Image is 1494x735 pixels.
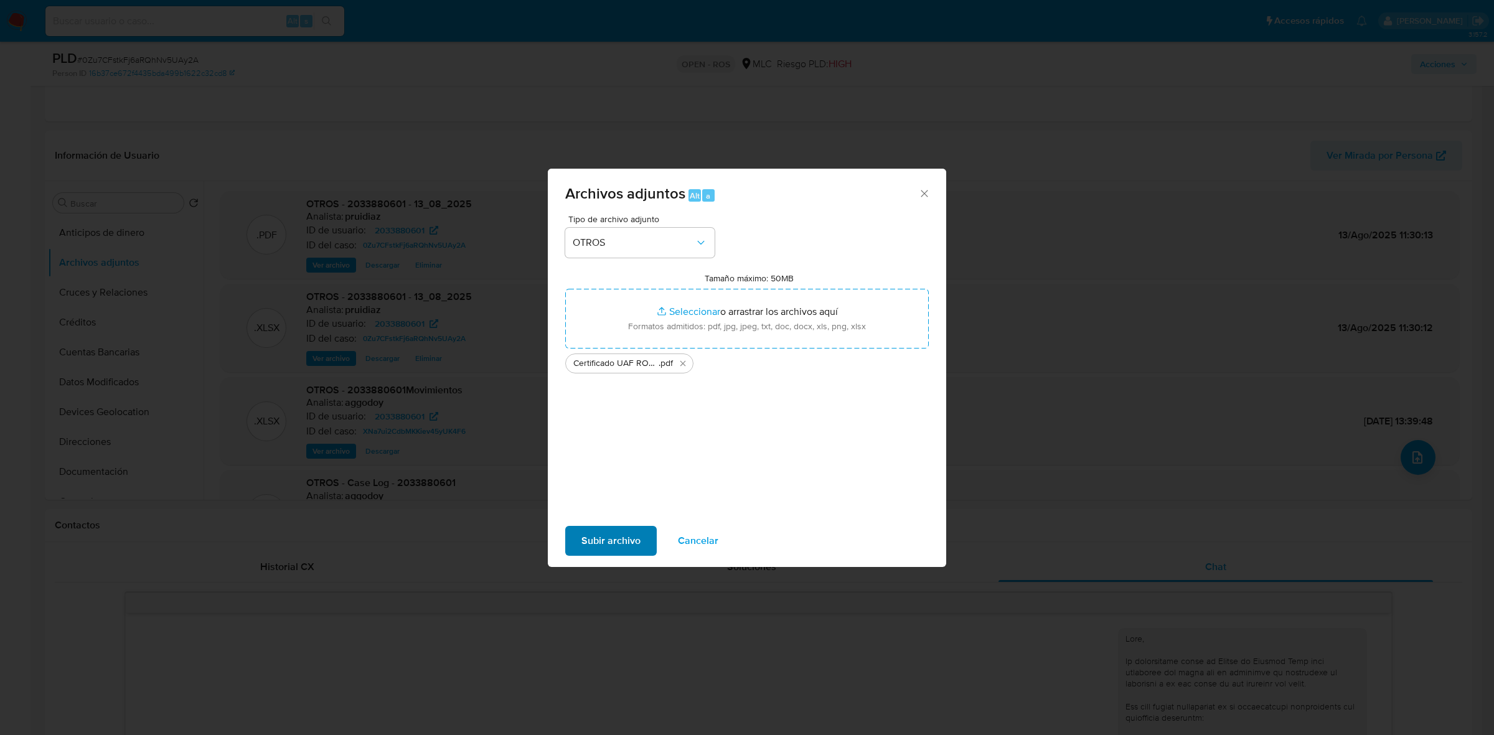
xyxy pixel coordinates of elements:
span: a [706,190,710,202]
button: OTROS [565,228,715,258]
button: Cancelar [662,526,735,556]
ul: Archivos seleccionados [565,349,929,373]
span: Alt [690,190,700,202]
span: .pdf [659,357,673,370]
label: Tamaño máximo: 50MB [705,273,794,284]
span: Archivos adjuntos [565,182,685,204]
span: Cancelar [678,527,718,555]
span: Subir archivo [581,527,641,555]
button: Cerrar [918,187,929,199]
span: OTROS [573,236,695,249]
span: Tipo de archivo adjunto [568,215,718,223]
button: Subir archivo [565,526,657,556]
button: Eliminar Certificado UAF ROS #1256.pdf [675,356,690,371]
span: Certificado UAF ROS #1256 [573,357,659,370]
